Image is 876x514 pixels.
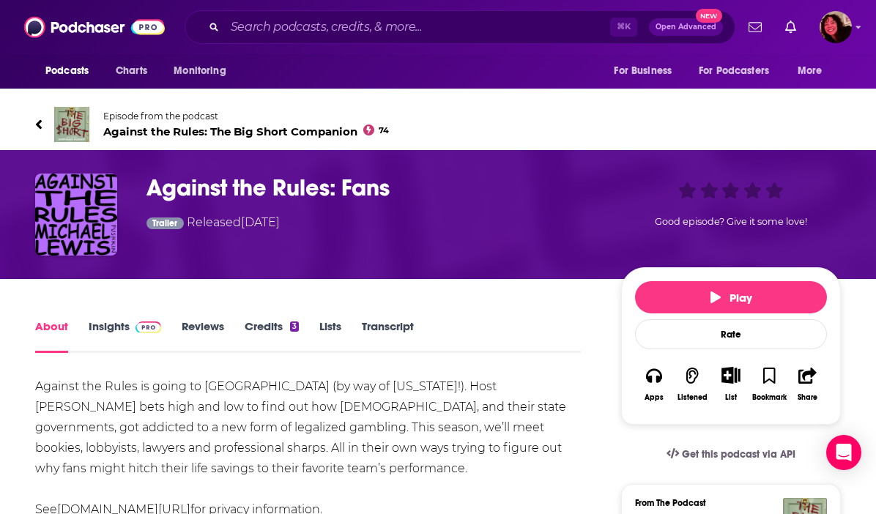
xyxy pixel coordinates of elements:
[136,321,161,333] img: Podchaser Pro
[798,393,817,402] div: Share
[35,107,841,142] a: Against the Rules: The Big Short CompanionEpisode from the podcastAgainst the Rules: The Big Shor...
[725,392,737,402] div: List
[103,124,389,138] span: Against the Rules: The Big Short Companion
[826,435,861,470] div: Open Intercom Messenger
[362,319,414,353] a: Transcript
[89,319,161,353] a: InsightsPodchaser Pro
[743,15,768,40] a: Show notifications dropdown
[185,10,735,44] div: Search podcasts, credits, & more...
[820,11,852,43] button: Show profile menu
[35,174,117,256] img: Against the Rules: Fans
[635,357,673,411] button: Apps
[146,174,598,202] h1: Against the Rules: Fans
[604,57,690,85] button: open menu
[673,357,711,411] button: Listened
[779,15,802,40] a: Show notifications dropdown
[678,393,708,402] div: Listened
[655,436,807,472] a: Get this podcast via API
[752,393,787,402] div: Bookmark
[820,11,852,43] span: Logged in as Kathryn-Musilek
[116,61,147,81] span: Charts
[610,18,637,37] span: ⌘ K
[225,15,610,39] input: Search podcasts, credits, & more...
[24,13,165,41] img: Podchaser - Follow, Share and Rate Podcasts
[290,321,299,332] div: 3
[689,57,790,85] button: open menu
[174,61,226,81] span: Monitoring
[35,319,68,353] a: About
[798,61,823,81] span: More
[699,61,769,81] span: For Podcasters
[649,18,723,36] button: Open AdvancedNew
[750,357,788,411] button: Bookmark
[54,107,89,142] img: Against the Rules: The Big Short Companion
[789,357,827,411] button: Share
[319,319,341,353] a: Lists
[716,367,746,383] button: Show More Button
[103,111,389,122] span: Episode from the podcast
[656,23,716,31] span: Open Advanced
[710,291,752,305] span: Play
[655,216,807,227] span: Good episode? Give it some love!
[696,9,722,23] span: New
[245,319,299,353] a: Credits3
[45,61,89,81] span: Podcasts
[152,219,177,228] span: Trailer
[645,393,664,402] div: Apps
[614,61,672,81] span: For Business
[379,127,389,134] span: 74
[182,319,224,353] a: Reviews
[682,448,795,461] span: Get this podcast via API
[146,214,280,234] div: Released [DATE]
[163,57,245,85] button: open menu
[106,57,156,85] a: Charts
[820,11,852,43] img: User Profile
[635,498,815,508] h3: From The Podcast
[787,57,841,85] button: open menu
[635,281,827,313] button: Play
[35,57,108,85] button: open menu
[635,319,827,349] div: Rate
[712,357,750,411] div: Show More ButtonList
